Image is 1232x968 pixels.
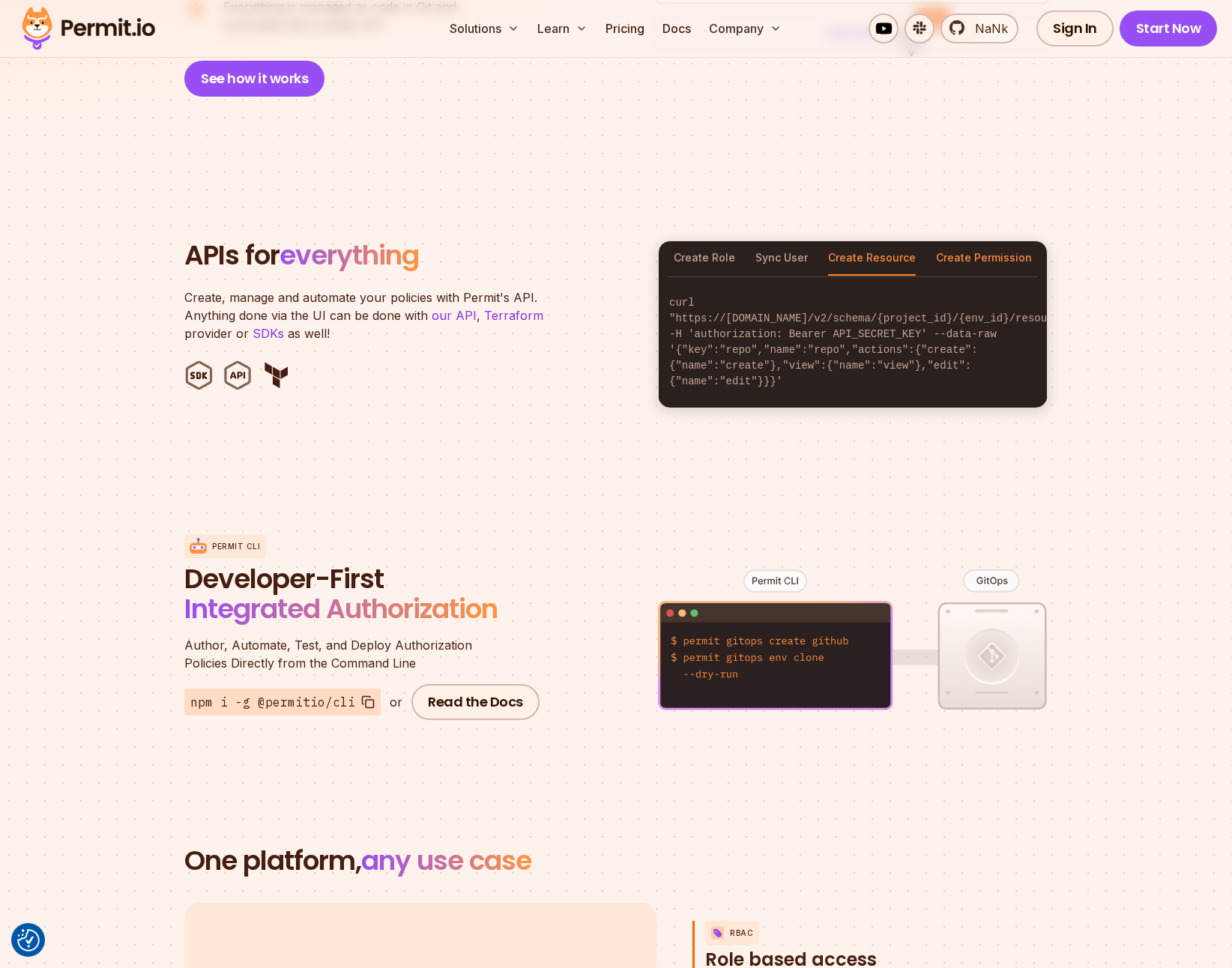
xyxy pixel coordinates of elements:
[184,636,544,654] span: Author, Automate, Test, and Deploy Authorization
[184,846,1048,876] h2: One platform,
[703,13,788,43] button: Company
[280,236,419,274] span: everything
[828,241,916,276] button: Create Resource
[755,241,808,276] button: Sync User
[936,241,1032,276] button: Create Permission
[184,590,498,628] span: Integrated Authorization
[531,13,594,43] button: Learn
[184,689,381,716] button: npm i -g @permitio/cli
[184,636,544,672] p: Policies Directly from the Command Line
[411,684,540,720] a: Read the Docs
[17,929,40,952] img: Revisit consent button
[1036,10,1114,46] a: Sign In
[184,241,640,270] h2: APIs for
[656,13,697,43] a: Docs
[253,326,284,341] a: SDKs
[17,929,40,952] button: Consent Preferences
[966,19,1008,37] span: NaNk
[15,3,162,54] img: Permit logo
[212,541,260,552] p: Permit CLI
[444,13,525,43] button: Solutions
[184,61,324,97] button: See how it works
[184,288,559,342] p: Create, manage and automate your policies with Permit's API. Anything done via the UI can be done...
[600,13,650,43] a: Pricing
[361,841,531,880] span: any use case
[432,308,477,323] a: our API
[484,308,543,323] a: Terraform
[390,693,402,711] div: or
[659,283,1047,402] code: curl "https://[DOMAIN_NAME]/v2/schema/{project_id}/{env_id}/resources" -H 'authorization: Bearer ...
[184,564,544,594] span: Developer-First
[190,693,355,711] span: npm i -g @permitio/cli
[1120,10,1218,46] a: Start Now
[940,13,1018,43] a: NaNk
[674,241,735,276] button: Create Role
